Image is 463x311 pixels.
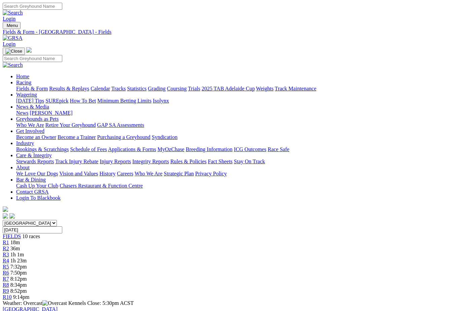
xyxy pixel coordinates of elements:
a: Chasers Restaurant & Function Centre [60,183,143,189]
span: R3 [3,252,9,257]
a: Cash Up Your Club [16,183,58,189]
a: FIELDS [3,233,21,239]
div: News & Media [16,110,460,116]
a: Get Involved [16,128,44,134]
span: 8:34pm [10,282,27,288]
a: Stay On Track [234,159,265,164]
span: 1h 1m [10,252,24,257]
a: History [99,171,115,176]
a: Minimum Betting Limits [97,98,151,104]
a: Wagering [16,92,37,97]
a: Racing [16,80,31,85]
div: About [16,171,460,177]
a: Purchasing a Greyhound [97,134,150,140]
span: Kennels Close: 5:30pm ACST [68,300,134,306]
a: Stewards Reports [16,159,54,164]
a: Who We Are [135,171,163,176]
a: Isolynx [153,98,169,104]
div: Greyhounds as Pets [16,122,460,128]
a: R8 [3,282,9,288]
div: Industry [16,146,460,152]
a: Home [16,74,29,79]
div: Bar & Dining [16,183,460,189]
img: Search [3,10,23,16]
a: Who We Are [16,122,44,128]
span: Menu [7,23,18,28]
span: 9:14pm [13,294,30,300]
a: [DATE] Tips [16,98,44,104]
a: Fact Sheets [208,159,233,164]
div: Get Involved [16,134,460,140]
div: Wagering [16,98,460,104]
a: Results & Replays [49,86,89,91]
div: Racing [16,86,460,92]
span: 36m [10,246,20,251]
button: Toggle navigation [3,22,21,29]
span: 7:50pm [10,270,27,276]
a: Become a Trainer [58,134,96,140]
a: Login To Blackbook [16,195,61,201]
a: Fields & Form [16,86,48,91]
span: 1h 23m [10,258,27,263]
img: logo-grsa-white.png [26,47,32,53]
a: R10 [3,294,12,300]
img: GRSA [3,35,23,41]
a: 2025 TAB Adelaide Cup [202,86,255,91]
a: Race Safe [268,146,289,152]
span: 8:12pm [10,276,27,282]
span: R7 [3,276,9,282]
a: Trials [188,86,200,91]
a: Bookings & Scratchings [16,146,69,152]
a: News [16,110,28,116]
img: Overcast [42,300,67,306]
span: 7:32pm [10,264,27,270]
a: R2 [3,246,9,251]
a: Statistics [127,86,147,91]
input: Select date [3,226,62,233]
a: ICG Outcomes [234,146,266,152]
a: Strategic Plan [164,171,194,176]
a: Weights [256,86,274,91]
a: Industry [16,140,34,146]
a: Injury Reports [100,159,131,164]
img: facebook.svg [3,213,8,219]
a: Become an Owner [16,134,56,140]
a: R6 [3,270,9,276]
a: Greyhounds as Pets [16,116,59,122]
img: Close [5,49,22,54]
img: twitter.svg [9,213,15,219]
img: Search [3,62,23,68]
a: Rules & Policies [170,159,207,164]
input: Search [3,55,62,62]
a: Retire Your Greyhound [45,122,96,128]
a: News & Media [16,104,49,110]
input: Search [3,3,62,10]
a: Vision and Values [59,171,98,176]
span: 8:52pm [10,288,27,294]
a: Applications & Forms [108,146,156,152]
a: R9 [3,288,9,294]
a: Tracks [111,86,126,91]
a: Breeding Information [186,146,233,152]
a: R5 [3,264,9,270]
div: Fields & Form - [GEOGRAPHIC_DATA] - Fields [3,29,460,35]
a: About [16,165,30,170]
a: SUREpick [45,98,68,104]
img: logo-grsa-white.png [3,206,8,212]
a: Track Injury Rebate [55,159,98,164]
a: How To Bet [70,98,96,104]
button: Toggle navigation [3,48,25,55]
a: We Love Our Dogs [16,171,58,176]
a: Bar & Dining [16,177,46,182]
a: Careers [117,171,133,176]
a: Syndication [152,134,177,140]
a: Grading [148,86,166,91]
a: Calendar [91,86,110,91]
a: Login [3,41,15,47]
a: Schedule of Fees [70,146,107,152]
